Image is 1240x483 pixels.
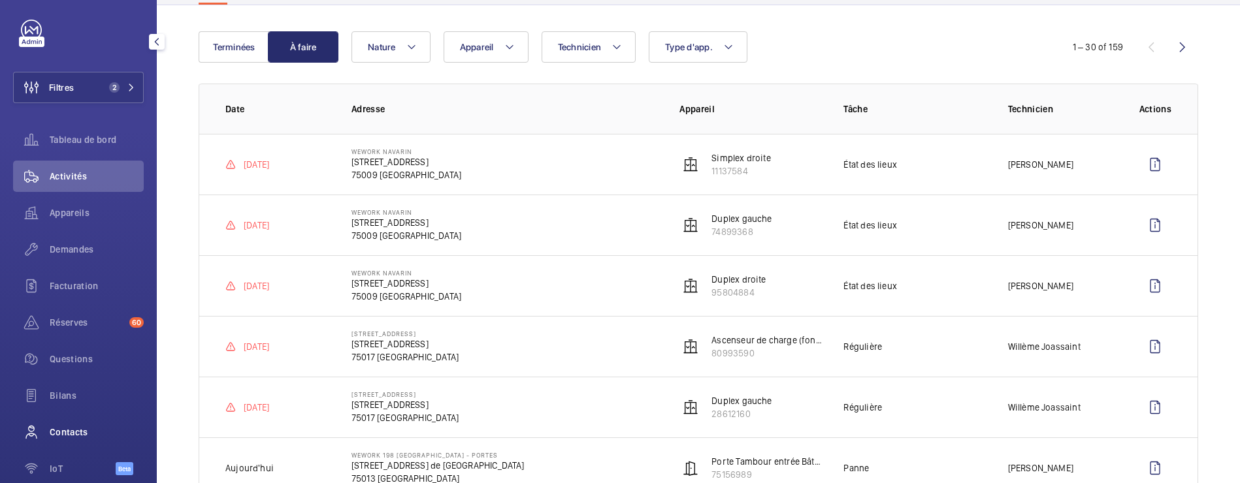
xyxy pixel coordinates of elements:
[351,269,461,277] p: Wework Navarin
[711,286,766,299] p: 95804884
[351,148,461,155] p: Wework Navarin
[116,462,133,475] span: Beta
[129,317,144,328] span: 60
[1008,279,1073,292] p: [PERSON_NAME]
[50,206,144,219] span: Appareils
[268,31,338,63] button: À faire
[711,407,772,420] p: 28612160
[50,133,144,146] span: Tableau de bord
[711,334,823,347] p: Ascenseur de charge (fond)
[542,31,636,63] button: Technicien
[109,82,120,93] span: 2
[351,390,459,398] p: [STREET_ADDRESS]
[1008,401,1081,414] p: Willème Joassaint
[50,352,144,366] span: Questions
[351,229,461,242] p: 75009 [GEOGRAPHIC_DATA]
[665,42,713,52] span: Type d'app.
[1008,102,1118,116] p: Technicien
[711,212,772,225] p: Duplex gauche
[50,279,144,292] span: Facturation
[1073,40,1123,54] div: 1 – 30 of 159
[244,219,269,232] p: [DATE]
[351,102,659,116] p: Adresse
[351,277,461,290] p: [STREET_ADDRESS]
[843,279,897,292] p: État des lieux
[1008,219,1073,232] p: [PERSON_NAME]
[351,155,461,168] p: [STREET_ADDRESS]
[351,216,461,229] p: [STREET_ADDRESS]
[351,451,525,459] p: WeWork 198 [GEOGRAPHIC_DATA] - Portes
[460,42,494,52] span: Appareil
[199,31,269,63] button: Terminées
[351,351,459,364] p: 75017 [GEOGRAPHIC_DATA]
[843,158,897,171] p: État des lieux
[244,279,269,292] p: [DATE]
[50,316,124,329] span: Réserves
[711,347,823,360] p: 80993590
[843,461,869,475] p: Panne
[244,401,269,414] p: [DATE]
[351,398,459,411] p: [STREET_ADDRESS]
[683,157,698,172] img: elevator.svg
[351,459,525,472] p: [STREET_ADDRESS] de [GEOGRAPHIC_DATA]
[444,31,529,63] button: Appareil
[649,31,747,63] button: Type d'app.
[843,401,882,414] p: Régulière
[49,81,74,94] span: Filtres
[843,102,987,116] p: Tâche
[244,340,269,353] p: [DATE]
[711,225,772,238] p: 74899368
[558,42,602,52] span: Technicien
[679,102,823,116] p: Appareil
[50,426,144,439] span: Contacts
[683,339,698,354] img: elevator.svg
[683,460,698,476] img: automatic_door.svg
[843,219,897,232] p: État des lieux
[244,158,269,171] p: [DATE]
[50,243,144,256] span: Demandes
[50,462,116,475] span: IoT
[351,337,459,351] p: [STREET_ADDRESS]
[711,151,771,164] p: Simplex droite
[683,278,698,294] img: elevator.svg
[225,461,274,475] p: Aujourd'hui
[683,217,698,233] img: elevator.svg
[50,389,144,402] span: Bilans
[225,102,331,116] p: Date
[711,394,772,407] p: Duplex gauche
[683,399,698,415] img: elevator.svg
[351,290,461,303] p: 75009 [GEOGRAPHIC_DATA]
[351,208,461,216] p: Wework Navarin
[13,72,144,103] button: Filtres2
[368,42,396,52] span: Nature
[351,168,461,181] p: 75009 [GEOGRAPHIC_DATA]
[351,31,431,63] button: Nature
[843,340,882,353] p: Régulière
[1008,340,1081,353] p: Willème Joassaint
[711,164,771,178] p: 11137584
[1008,461,1073,475] p: [PERSON_NAME]
[50,170,144,183] span: Activités
[1008,158,1073,171] p: [PERSON_NAME]
[351,330,459,337] p: [STREET_ADDRESS]
[711,455,823,468] p: Porte Tambour entrée Bâtiment
[1139,102,1171,116] p: Actions
[711,468,823,481] p: 75156989
[711,273,766,286] p: Duplex droite
[351,411,459,424] p: 75017 [GEOGRAPHIC_DATA]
